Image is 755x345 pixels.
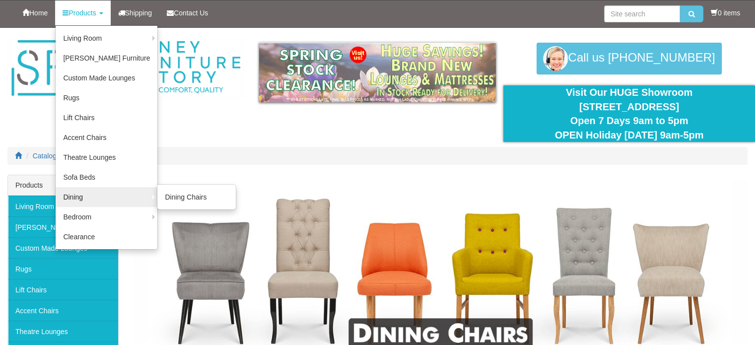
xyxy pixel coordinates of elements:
a: Shipping [111,0,160,25]
span: Shipping [125,9,152,17]
img: spring-sale.gif [259,43,496,102]
div: Visit Our HUGE Showroom [STREET_ADDRESS] Open 7 Days 9am to 5pm OPEN Holiday [DATE] 9am-5pm [511,85,748,142]
a: Theatre Lounges [56,147,157,167]
a: Home [15,0,55,25]
span: Home [29,9,48,17]
a: Catalog [33,152,57,160]
a: Custom Made Lounges [56,68,157,88]
a: Accent Chairs [8,300,118,321]
a: Clearance [56,227,157,247]
a: Lift Chairs [56,108,157,128]
a: Products [55,0,110,25]
li: 0 items [711,8,740,18]
div: Products [8,175,118,196]
a: Dining Chairs [157,187,236,207]
a: Contact Us [159,0,215,25]
a: Rugs [56,88,157,108]
input: Site search [604,5,680,22]
a: Rugs [8,258,118,279]
img: Sydney Furniture Factory [7,38,244,99]
a: Accent Chairs [56,128,157,147]
a: Sofa Beds [56,167,157,187]
a: Living Room [8,196,118,216]
a: Living Room [56,28,157,48]
a: Lift Chairs [8,279,118,300]
span: Products [69,9,96,17]
a: Dining [56,187,157,207]
a: [PERSON_NAME] Furniture [8,216,118,237]
a: Bedroom [56,207,157,227]
a: Custom Made Lounges [8,237,118,258]
a: Theatre Lounges [8,321,118,342]
a: [PERSON_NAME] Furniture [56,48,157,68]
span: Contact Us [174,9,208,17]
